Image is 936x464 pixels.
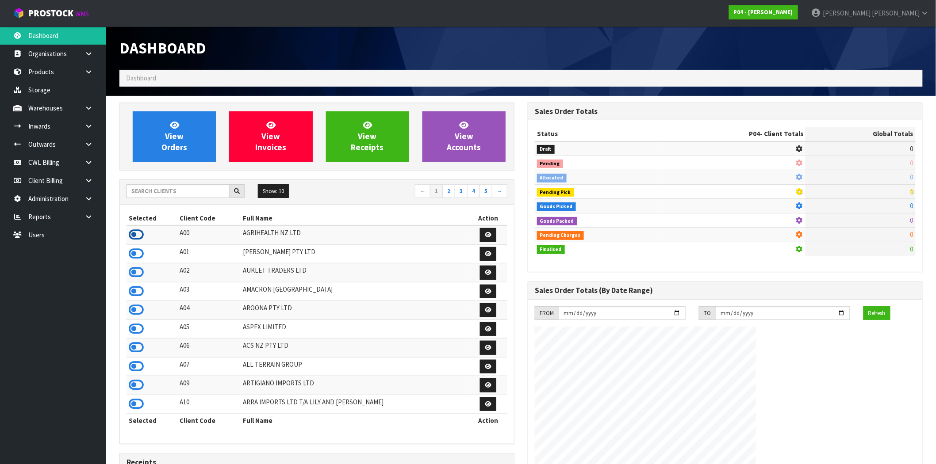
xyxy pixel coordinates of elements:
span: Goods Picked [537,202,576,211]
th: Action [469,414,507,428]
span: Dashboard [119,38,206,57]
td: A00 [177,225,241,244]
a: ← [415,184,430,198]
input: Search clients [127,184,230,198]
th: - Client Totals [661,127,806,141]
td: AGRIHEALTH NZ LTD [241,225,469,244]
td: [PERSON_NAME] PTY LTD [241,244,469,263]
th: Client Code [177,211,241,225]
span: Pending Charges [537,231,584,240]
td: ACS NZ PTY LTD [241,338,469,358]
span: 0 [910,245,913,253]
th: Client Code [177,414,241,428]
td: ALL TERRAIN GROUP [241,357,469,376]
td: A09 [177,376,241,395]
th: Status [535,127,661,141]
span: View Orders [161,120,187,153]
span: 0 [910,230,913,239]
img: cube-alt.png [13,8,24,19]
td: A07 [177,357,241,376]
td: A03 [177,282,241,301]
span: ProStock [28,8,73,19]
span: View Accounts [447,120,481,153]
a: 2 [442,184,455,198]
td: A04 [177,301,241,320]
td: ARTIGIANO IMPORTS LTD [241,376,469,395]
button: Show: 10 [258,184,289,198]
span: Draft [537,145,555,154]
span: Allocated [537,174,567,183]
a: 3 [455,184,468,198]
td: ASPEX LIMITED [241,319,469,338]
div: TO [699,306,715,320]
th: Selected [127,414,177,428]
td: AUKLET TRADERS LTD [241,263,469,282]
td: A10 [177,395,241,414]
button: Refresh [863,306,890,320]
td: A02 [177,263,241,282]
td: ARRA IMPORTS LTD T/A LILY AND [PERSON_NAME] [241,395,469,414]
th: Full Name [241,211,469,225]
span: Dashboard [126,74,156,82]
span: 0 [910,202,913,210]
a: 4 [467,184,480,198]
a: ViewOrders [133,111,216,162]
td: AROONA PTY LTD [241,301,469,320]
th: Selected [127,211,177,225]
a: P04 - [PERSON_NAME] [729,5,798,19]
td: A06 [177,338,241,358]
span: 0 [910,216,913,224]
nav: Page navigation [323,184,507,200]
span: View Receipts [351,120,384,153]
a: ViewInvoices [229,111,312,162]
a: → [492,184,507,198]
span: Pending Pick [537,188,574,197]
td: AMACRON [GEOGRAPHIC_DATA] [241,282,469,301]
span: Finalised [537,245,565,254]
span: Pending [537,160,563,168]
td: A05 [177,319,241,338]
h3: Sales Order Totals (By Date Range) [535,286,916,295]
small: WMS [75,10,89,18]
span: View Invoices [255,120,286,153]
th: Action [469,211,507,225]
a: ViewReceipts [326,111,409,162]
div: FROM [535,306,558,320]
a: 5 [480,184,492,198]
th: Full Name [241,414,469,428]
span: 0 [910,187,913,196]
h3: Sales Order Totals [535,107,916,116]
td: A01 [177,244,241,263]
a: 1 [430,184,443,198]
strong: P04 - [PERSON_NAME] [734,8,793,16]
span: Goods Packed [537,217,577,226]
a: ViewAccounts [422,111,506,162]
